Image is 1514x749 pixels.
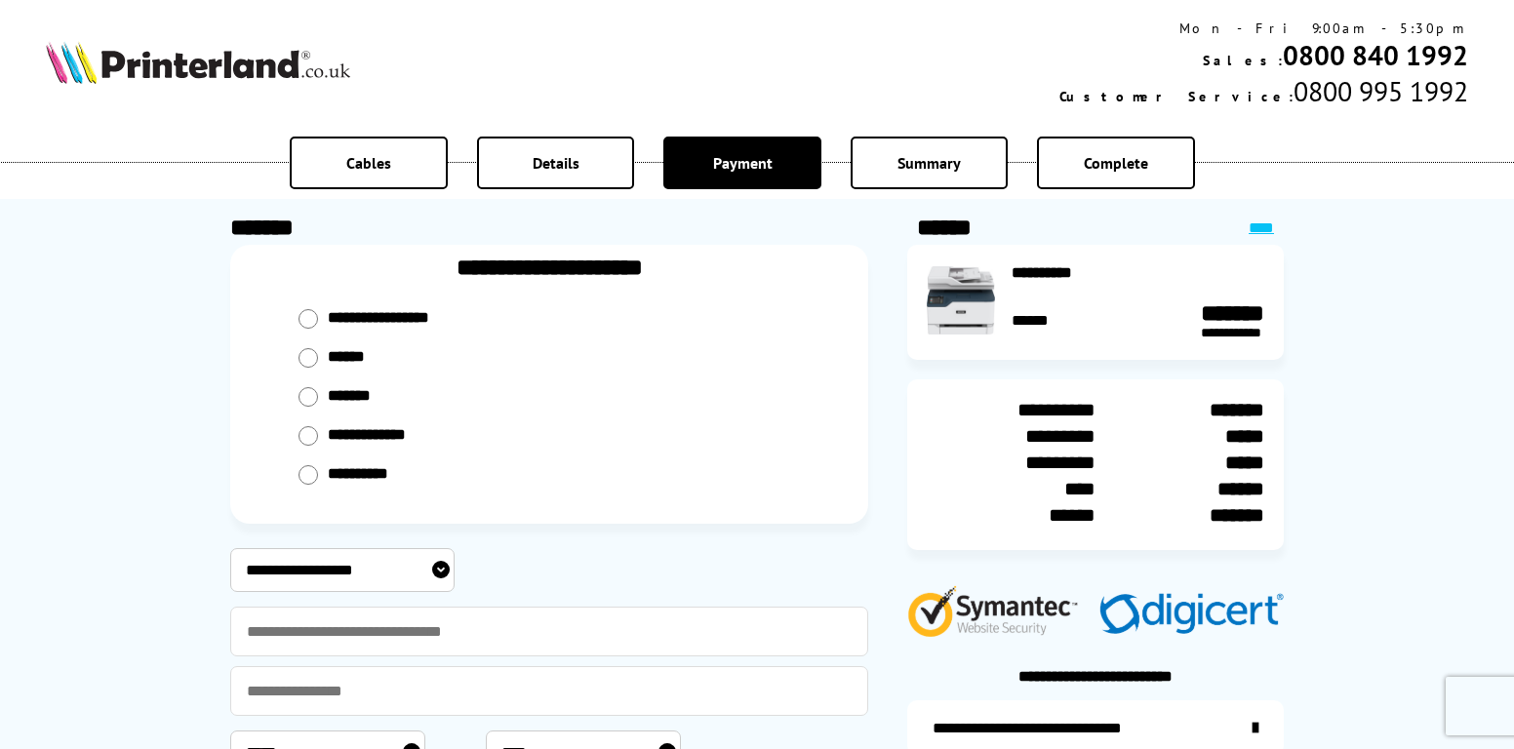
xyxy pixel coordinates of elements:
[1059,88,1294,105] span: Customer Service:
[1203,52,1283,69] span: Sales:
[1294,73,1468,109] span: 0800 995 1992
[1084,153,1148,173] span: Complete
[346,153,391,173] span: Cables
[713,153,773,173] span: Payment
[1059,20,1468,37] div: Mon - Fri 9:00am - 5:30pm
[46,41,350,84] img: Printerland Logo
[1283,37,1468,73] a: 0800 840 1992
[897,153,961,173] span: Summary
[533,153,579,173] span: Details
